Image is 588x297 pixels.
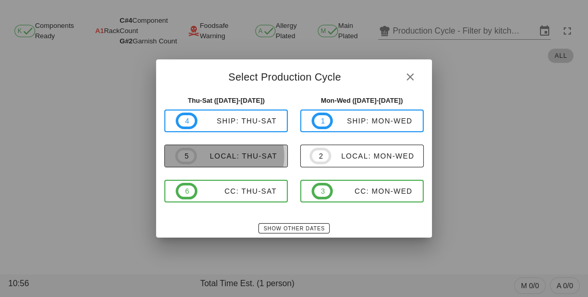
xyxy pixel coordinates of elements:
span: 6 [184,185,189,197]
span: 4 [184,115,189,127]
div: ship: Mon-Wed [333,117,412,125]
button: 1ship: Mon-Wed [300,110,424,132]
div: Select Production Cycle [156,59,431,91]
span: 1 [320,115,324,127]
strong: Thu-Sat ([DATE]-[DATE]) [188,97,265,104]
div: local: Thu-Sat [197,152,277,160]
button: 5local: Thu-Sat [164,145,288,167]
span: Show Other Dates [263,226,324,231]
strong: Mon-Wed ([DATE]-[DATE]) [321,97,403,104]
button: Show Other Dates [258,223,329,233]
button: 2local: Mon-Wed [300,145,424,167]
span: 3 [320,185,324,197]
div: ship: Thu-Sat [197,117,277,125]
span: 5 [184,150,188,162]
div: CC: Mon-Wed [333,187,412,195]
button: 6CC: Thu-Sat [164,180,288,202]
span: 2 [318,150,322,162]
div: CC: Thu-Sat [197,187,277,195]
button: 3CC: Mon-Wed [300,180,424,202]
button: 4ship: Thu-Sat [164,110,288,132]
div: local: Mon-Wed [331,152,414,160]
